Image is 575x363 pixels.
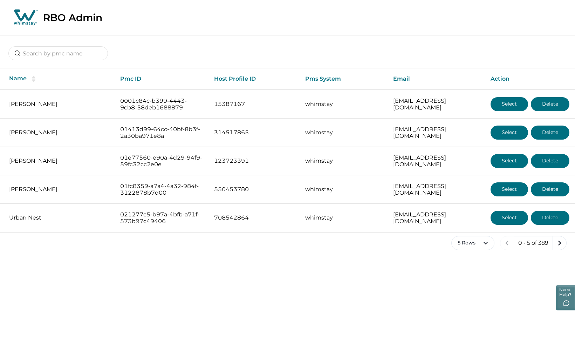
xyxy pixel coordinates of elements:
th: Email [388,68,485,90]
button: sorting [27,75,41,82]
button: Select [491,154,528,168]
p: 01fc8359-a7a4-4a32-984f-3122878b7d00 [120,183,203,196]
input: Search by pmc name [8,46,108,60]
p: Urban Nest [9,214,109,221]
button: previous page [500,236,514,250]
th: Pmc ID [115,68,208,90]
p: 0001c84c-b399-4443-9cb8-58deb1688879 [120,98,203,111]
p: whimstay [305,214,382,221]
p: 314517865 [214,129,294,136]
p: [EMAIL_ADDRESS][DOMAIN_NAME] [393,126,479,140]
p: [EMAIL_ADDRESS][DOMAIN_NAME] [393,98,479,111]
p: [PERSON_NAME] [9,186,109,193]
p: 123723391 [214,157,294,164]
button: 0 - 5 of 389 [514,236,553,250]
p: [EMAIL_ADDRESS][DOMAIN_NAME] [393,211,479,225]
p: whimstay [305,186,382,193]
th: Pms System [300,68,388,90]
th: Host Profile ID [208,68,300,90]
p: whimstay [305,129,382,136]
p: [EMAIL_ADDRESS][DOMAIN_NAME] [393,183,479,196]
p: whimstay [305,157,382,164]
button: Select [491,97,528,111]
p: 708542864 [214,214,294,221]
p: [EMAIL_ADDRESS][DOMAIN_NAME] [393,154,479,168]
button: Delete [531,182,569,196]
p: [PERSON_NAME] [9,157,109,164]
button: 5 Rows [451,236,494,250]
button: next page [553,236,567,250]
p: [PERSON_NAME] [9,129,109,136]
button: Select [491,211,528,225]
p: whimstay [305,101,382,108]
p: RBO Admin [43,12,102,23]
button: Select [491,126,528,140]
button: Delete [531,126,569,140]
p: [PERSON_NAME] [9,101,109,108]
button: Delete [531,154,569,168]
button: Delete [531,97,569,111]
th: Action [485,68,575,90]
p: 01e77560-e90a-4d29-94f9-59fc32cc2e0e [120,154,203,168]
button: Delete [531,211,569,225]
button: Select [491,182,528,196]
p: 01413d99-64cc-40bf-8b3f-2a30ba971e8a [120,126,203,140]
p: 021277c5-b97a-4bfb-a71f-573b97c49406 [120,211,203,225]
p: 0 - 5 of 389 [518,240,548,247]
p: 15387167 [214,101,294,108]
p: 550453780 [214,186,294,193]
